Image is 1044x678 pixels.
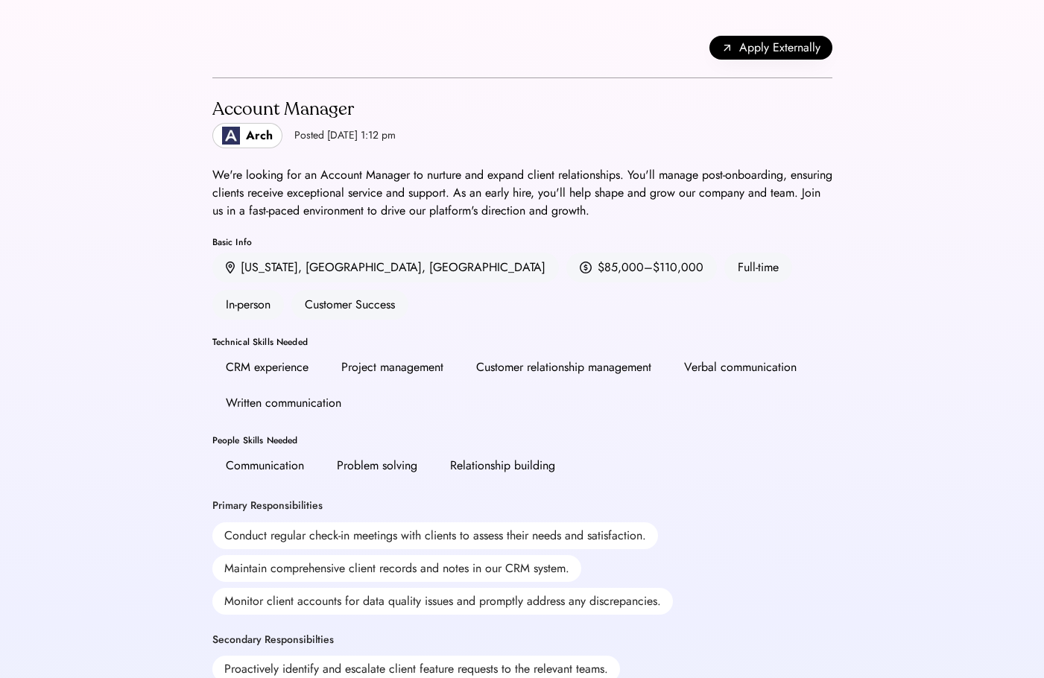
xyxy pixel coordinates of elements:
[291,290,408,320] div: Customer Success
[341,358,443,376] div: Project management
[739,39,820,57] span: Apply Externally
[226,358,309,376] div: CRM experience
[241,259,545,276] div: [US_STATE], [GEOGRAPHIC_DATA], [GEOGRAPHIC_DATA]
[212,98,396,121] div: Account Manager
[598,259,703,276] div: $85,000–$110,000
[212,238,832,247] div: Basic Info
[212,166,832,220] div: We're looking for an Account Manager to nurture and expand client relationships. You'll manage po...
[212,522,658,549] div: Conduct regular check-in meetings with clients to assess their needs and satisfaction.
[212,290,284,320] div: In-person
[337,457,417,475] div: Problem solving
[212,338,832,346] div: Technical Skills Needed
[476,358,651,376] div: Customer relationship management
[246,127,273,145] div: Arch
[709,36,832,60] button: Apply Externally
[212,633,334,647] div: Secondary Responsibilties
[226,394,341,412] div: Written communication
[212,436,832,445] div: People Skills Needed
[226,457,304,475] div: Communication
[212,555,581,582] div: Maintain comprehensive client records and notes in our CRM system.
[222,127,240,145] img: Logo_Blue_1.png
[450,457,555,475] div: Relationship building
[684,358,797,376] div: Verbal communication
[724,253,792,282] div: Full-time
[212,588,673,615] div: Monitor client accounts for data quality issues and promptly address any discrepancies.
[212,498,323,513] div: Primary Responsibilities
[226,262,235,274] img: location.svg
[580,261,592,274] img: money.svg
[294,128,396,143] div: Posted [DATE] 1:12 pm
